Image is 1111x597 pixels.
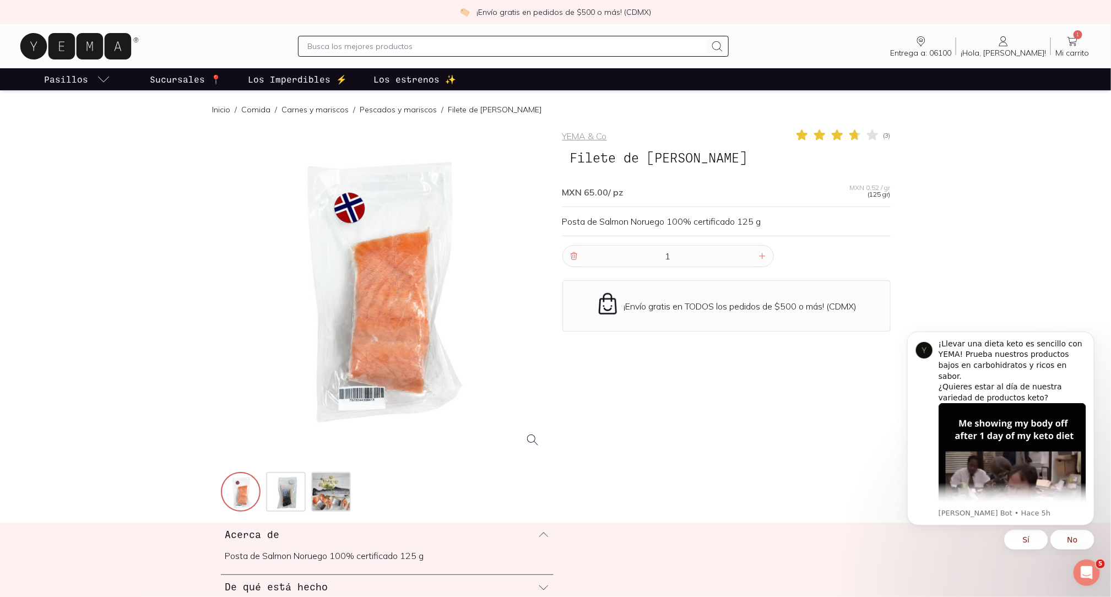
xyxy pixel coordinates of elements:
a: Sucursales 📍 [148,68,224,90]
a: 1Mi carrito [1051,35,1093,58]
a: Inicio [213,105,231,115]
input: Busca los mejores productos [307,40,706,53]
img: 31497-filete-de-salmon-noruego-yema-1_72fcceb1-1347-43ce-8bc1-af91dd3bf37b=q70-w256 [222,473,262,513]
a: ¡Hola, [PERSON_NAME]! [956,35,1050,58]
span: / [231,104,242,115]
iframe: Intercom notifications mensaje [891,322,1111,556]
h3: De qué está hecho [225,579,328,594]
p: ¡Envío gratis en TODOS los pedidos de $500 o más! (CDMX) [624,301,857,312]
img: Envío [596,292,620,316]
p: Posta de Salmon Noruego 100% certificado 125 g [225,550,549,561]
span: / [437,104,448,115]
span: 5 [1096,560,1105,568]
span: Entrega a: 06100 [890,48,951,58]
span: MXN 0.52 / gr [850,184,891,191]
span: 1 [1074,30,1082,39]
span: Filete de [PERSON_NAME] [562,147,755,168]
p: Los Imperdibles ⚡️ [248,73,347,86]
span: / [349,104,360,115]
a: YEMA & Co [562,131,607,142]
img: salmon_664745e0-43d7-4d0b-81e0-6b71fc0ccec1=q70-w256 [267,473,307,513]
span: ¡Hola, [PERSON_NAME]! [961,48,1046,58]
span: Mi carrito [1055,48,1089,58]
p: ¡Envío gratis en pedidos de $500 o más! (CDMX) [476,7,651,18]
p: Filete de [PERSON_NAME] [448,104,542,115]
p: Pasillos [44,73,88,86]
a: Carnes y mariscos [282,105,349,115]
p: Los estrenos ✨ [373,73,456,86]
p: Posta de Salmon Noruego 100% certificado 125 g [562,216,891,227]
a: pasillo-todos-link [42,68,112,90]
img: check [460,7,470,17]
span: ( 3 ) [884,132,891,139]
a: Los Imperdibles ⚡️ [246,68,349,90]
span: (125 gr) [868,191,891,198]
img: salmon-noruego-origen-noruega-0_f8efc374-a690-4011-ab4d-184918b37348=q70-w256 [312,473,352,513]
span: MXN 65.00 / pz [562,187,624,198]
a: Los estrenos ✨ [371,68,458,90]
h3: Acerca de [225,527,280,541]
iframe: Intercom live chat [1074,560,1100,586]
a: Pescados y mariscos [360,105,437,115]
span: / [271,104,282,115]
a: Entrega a: 06100 [886,35,956,58]
p: Sucursales 📍 [150,73,221,86]
a: Comida [242,105,271,115]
